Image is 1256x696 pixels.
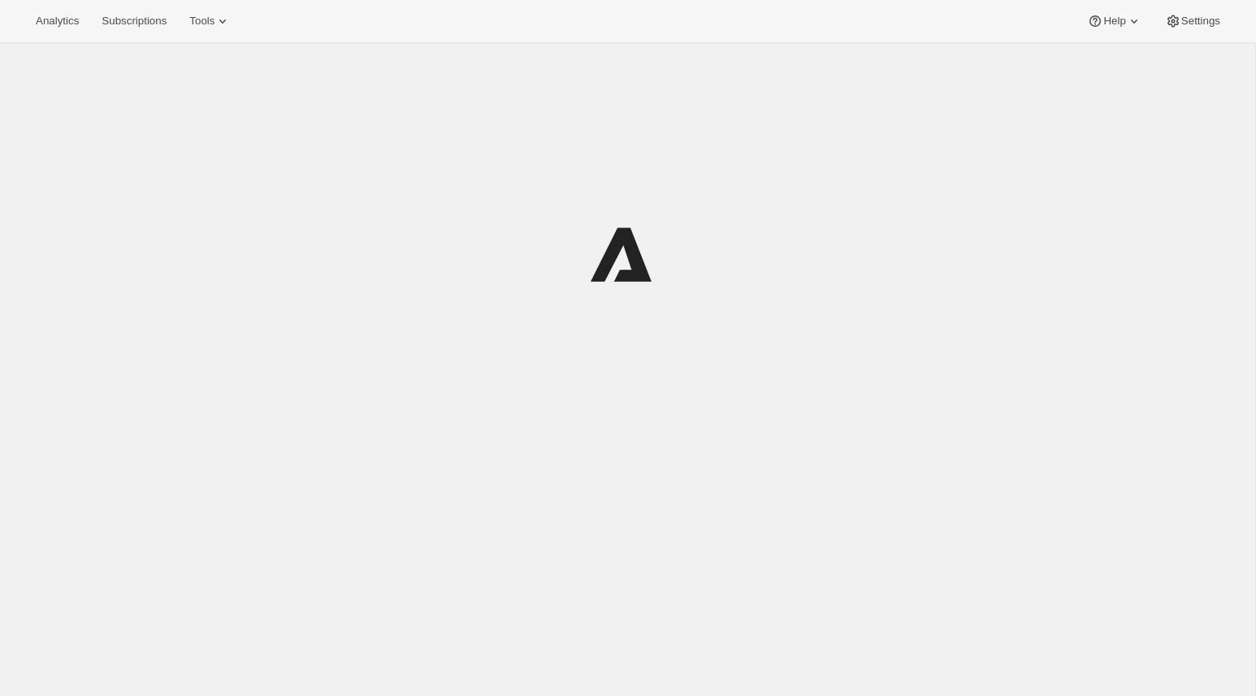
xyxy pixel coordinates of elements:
button: Analytics [26,10,89,32]
span: Settings [1181,15,1220,28]
button: Subscriptions [92,10,176,32]
button: Help [1077,10,1151,32]
span: Help [1103,15,1125,28]
button: Settings [1155,10,1230,32]
button: Tools [180,10,240,32]
span: Analytics [36,15,79,28]
span: Tools [189,15,214,28]
span: Subscriptions [102,15,167,28]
